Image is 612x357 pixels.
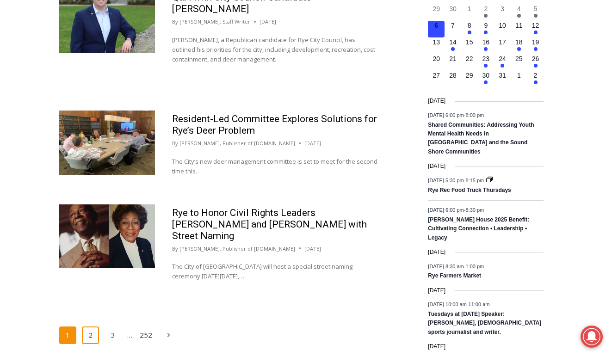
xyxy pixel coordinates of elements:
[465,207,484,213] span: 8:30 pm
[461,37,478,54] button: 15
[517,14,521,18] em: Has events
[501,5,504,12] time: 3
[482,55,490,62] time: 23
[433,55,440,62] time: 20
[59,326,77,344] span: 1
[428,302,489,307] time: -
[499,38,506,46] time: 17
[428,311,541,336] a: Tuesdays at [DATE] Speaker: [PERSON_NAME], [DEMOGRAPHIC_DATA] sports journalist and writer.
[534,14,538,18] em: Has events
[428,302,467,307] span: [DATE] 10:00 am
[517,5,521,12] time: 4
[465,177,484,183] span: 8:15 pm
[527,21,544,37] button: 12 Has events
[532,38,539,46] time: 19
[179,18,250,25] a: [PERSON_NAME], Staff Writer
[449,5,457,12] time: 30
[494,4,511,21] button: 3
[428,272,481,280] a: Rye Farmers Market
[304,139,321,148] time: [DATE]
[242,92,429,113] span: Intern @ [DOMAIN_NAME]
[461,54,478,71] button: 22
[234,0,437,90] div: "At the 10am stand-up meeting, each intern gets a chance to take [PERSON_NAME] and the other inte...
[428,286,445,295] time: [DATE]
[103,78,105,87] div: /
[478,71,495,87] button: 30 Has events
[433,5,440,12] time: 29
[466,38,473,46] time: 15
[172,18,178,26] span: By
[451,22,455,29] time: 7
[428,97,445,105] time: [DATE]
[428,216,529,242] a: [PERSON_NAME] House 2025 Benefit: Cultivating Connection • Leadership • Legacy
[449,72,457,79] time: 28
[428,162,445,171] time: [DATE]
[82,326,99,344] a: 2
[179,245,295,252] a: [PERSON_NAME], Publisher of [DOMAIN_NAME]
[534,72,538,79] time: 2
[428,177,464,183] span: [DATE] 5:30 pm
[127,327,132,343] span: …
[433,72,440,79] time: 27
[428,112,484,117] time: -
[434,22,438,29] time: 6
[260,18,276,26] time: [DATE]
[172,207,367,241] a: Rye to Honor Civil Rights Leaders [PERSON_NAME] and [PERSON_NAME] with Street Naming
[515,22,523,29] time: 11
[494,37,511,54] button: 17
[499,72,506,79] time: 31
[461,21,478,37] button: 8 Has events
[428,207,464,213] span: [DATE] 6:00 pm
[428,187,511,194] a: Rye Rec Food Truck Thursdays
[517,72,521,79] time: 1
[484,80,488,84] em: Has events
[428,263,464,269] span: [DATE] 8:30 am
[527,71,544,87] button: 2 Has events
[97,27,129,76] div: Birds of Prey: Falcon and hawk demos
[478,37,495,54] button: 16 Has events
[466,72,473,79] time: 29
[494,21,511,37] button: 10
[527,54,544,71] button: 26 Has events
[428,71,445,87] button: 27
[428,177,485,183] time: -
[304,245,321,253] time: [DATE]
[59,204,155,268] img: (PHOTO: M. Paul and Orial Anne Redd, civil rights leaders who lived in the Rye Colony apartments ...
[428,122,534,156] a: Shared Communities: Addressing Youth Mental Health Needs in [GEOGRAPHIC_DATA] and the Sound Shore...
[172,35,377,64] p: [PERSON_NAME], a Republican candidate for Rye City Council, has outlined his priorities for the c...
[137,326,155,344] a: 252
[105,326,122,344] a: 3
[499,55,506,62] time: 24
[7,93,118,114] h4: [PERSON_NAME] Read Sanctuary Fall Fest: [DATE]
[534,5,538,12] time: 5
[468,31,471,34] em: Has events
[461,71,478,87] button: 29
[172,245,178,253] span: By
[484,22,488,29] time: 9
[532,22,539,29] time: 12
[484,64,488,68] em: Has events
[428,4,445,21] button: 29
[534,31,538,34] em: Has events
[534,47,538,51] em: Has events
[501,64,504,68] em: Has events
[428,37,445,54] button: 13
[428,263,484,269] time: -
[179,140,295,147] a: [PERSON_NAME], Publisher of [DOMAIN_NAME]
[449,38,457,46] time: 14
[445,37,461,54] button: 14 Has events
[484,14,488,18] em: Has events
[468,5,471,12] time: 1
[517,47,521,51] em: Has events
[59,111,155,174] img: (PHOTO: The City of Rye's Deer Management Committee at its first meeting on August 26, 2025.)
[511,54,527,71] button: 25
[0,92,134,115] a: [PERSON_NAME] Read Sanctuary Fall Fest: [DATE]
[108,78,112,87] div: 6
[469,302,490,307] span: 11:00 am
[484,31,488,34] em: Has events
[172,262,377,281] p: The City of [GEOGRAPHIC_DATA] will host a special street naming ceremony [DATE][DATE],…
[449,55,457,62] time: 21
[478,21,495,37] button: 9 Has events
[484,5,488,12] time: 2
[466,55,473,62] time: 22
